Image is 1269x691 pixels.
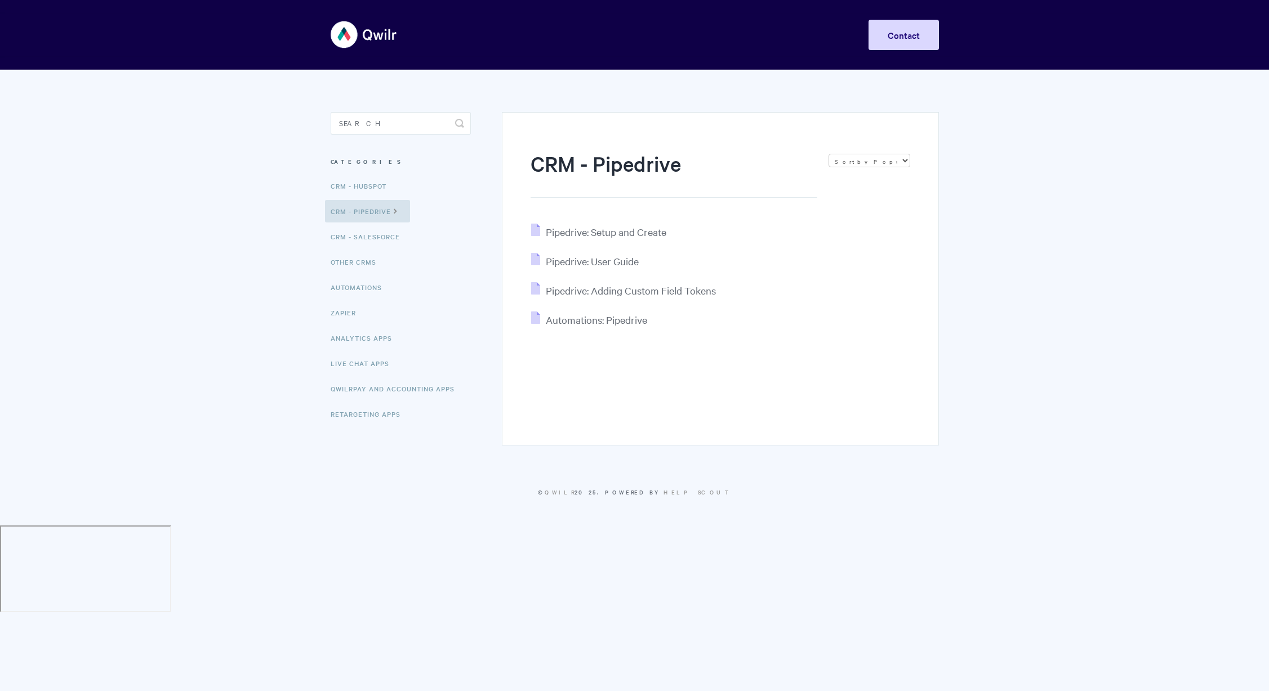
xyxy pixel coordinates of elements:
a: Live Chat Apps [331,352,398,375]
a: Zapier [331,301,364,324]
img: Qwilr Help Center [331,14,398,56]
a: Pipedrive: User Guide [531,255,639,268]
a: CRM - Salesforce [331,225,408,248]
select: Page reloads on selection [829,154,910,167]
a: Retargeting Apps [331,403,409,425]
h1: CRM - Pipedrive [531,149,817,198]
span: Pipedrive: Setup and Create [546,225,666,238]
a: QwilrPay and Accounting Apps [331,377,463,400]
span: Automations: Pipedrive [546,313,647,326]
a: Pipedrive: Adding Custom Field Tokens [531,284,716,297]
a: Help Scout [664,488,732,496]
a: Analytics Apps [331,327,400,349]
a: Contact [869,20,939,50]
a: Qwilr [545,488,575,496]
span: Pipedrive: User Guide [546,255,639,268]
a: Automations: Pipedrive [531,313,647,326]
span: Pipedrive: Adding Custom Field Tokens [546,284,716,297]
input: Search [331,112,471,135]
span: Powered by [605,488,732,496]
a: Other CRMs [331,251,385,273]
a: Automations [331,276,390,298]
p: © 2025. [331,487,939,497]
h3: Categories [331,151,471,172]
a: CRM - HubSpot [331,175,395,197]
a: CRM - Pipedrive [325,200,410,222]
a: Pipedrive: Setup and Create [531,225,666,238]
